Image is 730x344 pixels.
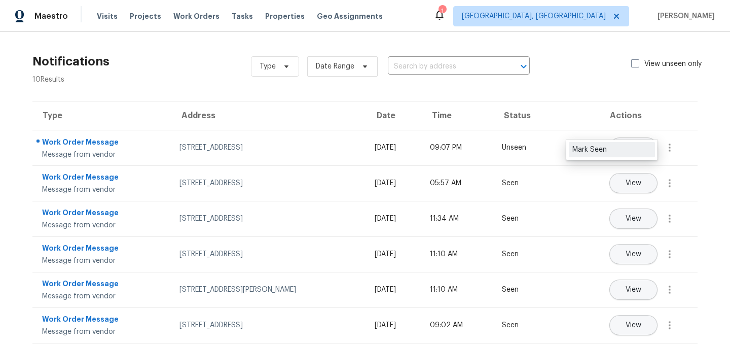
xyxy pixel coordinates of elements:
th: Date [367,101,422,130]
div: [DATE] [375,285,414,295]
button: View [609,209,658,229]
div: 09:02 AM [430,320,486,330]
div: Seen [502,249,545,259]
div: [STREET_ADDRESS] [179,143,358,153]
button: View [609,280,658,300]
span: View [626,322,641,329]
div: Message from vendor [42,327,163,337]
div: [DATE] [375,320,414,330]
div: [DATE] [375,249,414,259]
div: [STREET_ADDRESS] [179,178,358,188]
span: [GEOGRAPHIC_DATA], [GEOGRAPHIC_DATA] [462,11,606,21]
div: Seen [502,178,545,188]
span: Projects [130,11,161,21]
div: Work Order Message [42,314,163,327]
div: Unseen [502,143,545,153]
div: 05:57 AM [430,178,486,188]
span: Work Orders [173,11,220,21]
div: Message from vendor [42,220,163,230]
span: Geo Assignments [317,11,383,21]
div: 1 [439,6,446,16]
span: Visits [97,11,118,21]
span: Type [260,61,276,72]
div: Work Order Message [42,243,163,256]
th: Actions [554,101,698,130]
th: Address [171,101,367,130]
div: Seen [502,214,545,224]
h2: Notifications [32,56,109,66]
span: Properties [265,11,305,21]
input: Search by address [388,59,501,75]
button: View [609,315,658,335]
span: View [626,286,641,294]
button: View [609,173,658,193]
div: Work Order Message [42,208,163,220]
div: [STREET_ADDRESS] [179,320,358,330]
div: Work Order Message [42,172,163,185]
div: 11:10 AM [430,249,486,259]
button: View [609,137,658,158]
div: [DATE] [375,178,414,188]
div: Work Order Message [42,279,163,291]
span: Tasks [232,13,253,20]
div: Seen [502,285,545,295]
button: View [609,244,658,264]
button: Open [517,59,531,74]
div: [DATE] [375,214,414,224]
span: View [626,215,641,223]
div: [STREET_ADDRESS][PERSON_NAME] [179,285,358,295]
span: Date Range [316,61,354,72]
th: Time [422,101,494,130]
th: Type [32,101,171,130]
div: 09:07 PM [430,143,486,153]
div: Work Order Message [42,137,163,150]
div: Message from vendor [42,291,163,301]
div: 11:10 AM [430,285,486,295]
th: Status [494,101,554,130]
div: [DATE] [375,143,414,153]
div: [STREET_ADDRESS] [179,249,358,259]
div: [STREET_ADDRESS] [179,214,358,224]
span: View [626,251,641,258]
span: View [626,180,641,187]
div: Mark Seen [572,145,651,155]
div: Message from vendor [42,256,163,266]
label: View unseen only [631,59,714,69]
div: 11:34 AM [430,214,486,224]
span: Maestro [34,11,68,21]
div: 10 Results [32,75,109,85]
div: Message from vendor [42,150,163,160]
span: [PERSON_NAME] [653,11,715,21]
div: Seen [502,320,545,330]
div: Message from vendor [42,185,163,195]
